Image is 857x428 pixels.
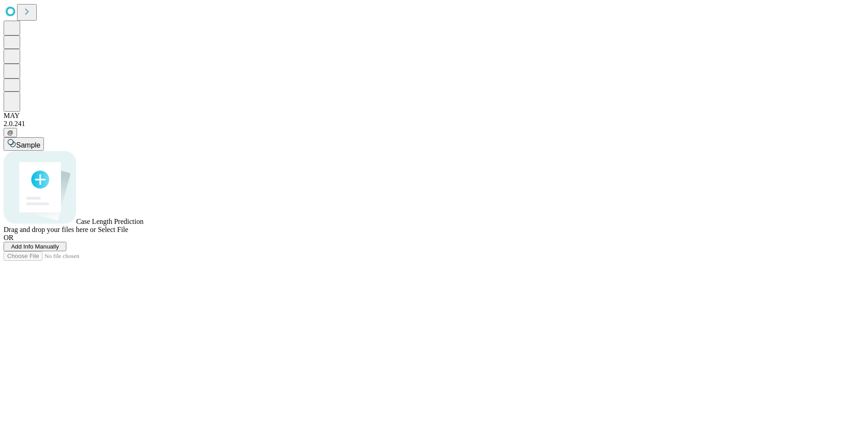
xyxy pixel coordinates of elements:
span: @ [7,129,13,136]
div: 2.0.241 [4,120,853,128]
button: Sample [4,137,44,151]
span: Drag and drop your files here or [4,226,96,233]
span: OR [4,234,13,241]
button: Add Info Manually [4,242,66,251]
span: Sample [16,141,40,149]
span: Add Info Manually [11,243,59,250]
div: MAY [4,112,853,120]
span: Select File [98,226,128,233]
span: Case Length Prediction [76,218,143,225]
button: @ [4,128,17,137]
